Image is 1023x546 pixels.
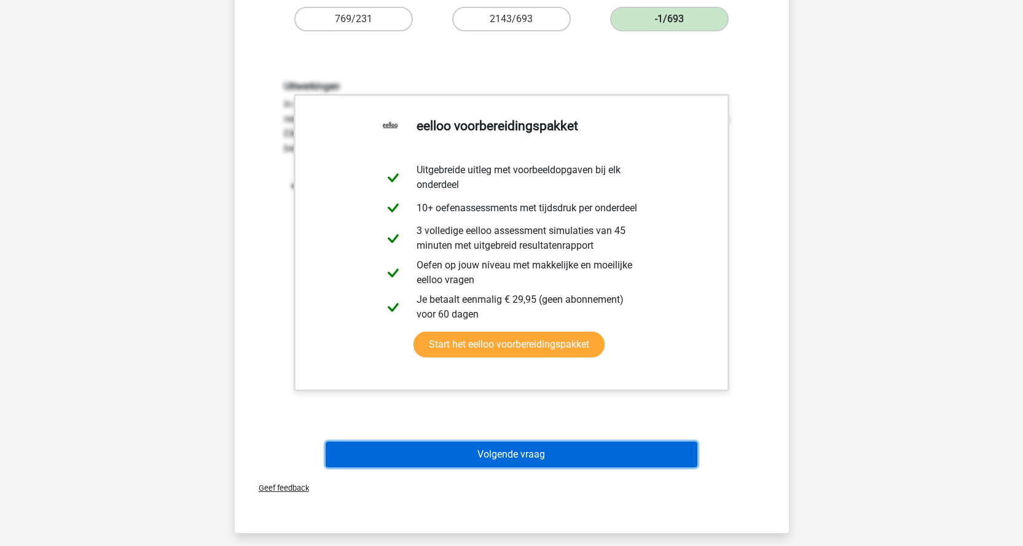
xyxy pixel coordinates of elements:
[452,7,571,31] label: 2143/693
[275,80,749,327] div: In deze reeks vind je het tweede getal in de reeks door het eerste getal /3 te doen. Het derde ge...
[414,332,605,357] a: Start het eelloo voorbereidingspakket
[294,7,413,31] label: 769/231
[610,7,729,31] label: -1/693
[249,483,309,493] span: Geef feedback
[284,80,740,92] h6: Uitwerkingen
[326,442,697,467] button: Volgende vraag
[290,166,317,200] tspan: -5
